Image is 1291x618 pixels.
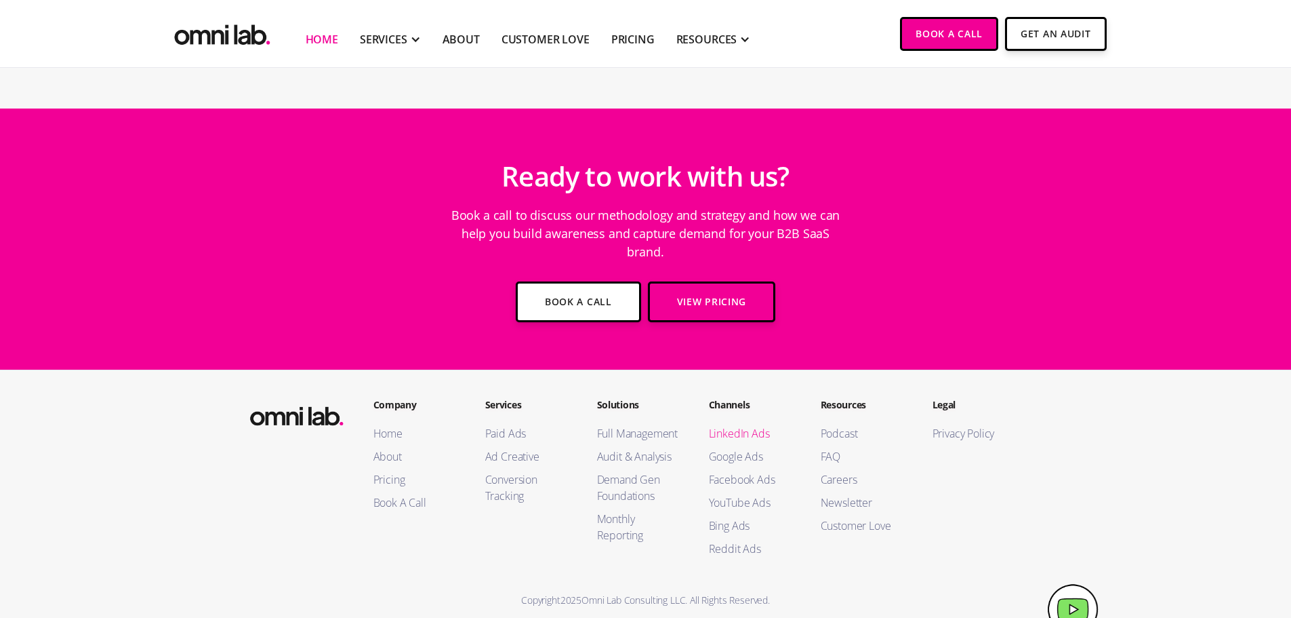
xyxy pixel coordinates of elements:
a: Full Management [597,425,682,442]
a: Conversion Tracking [485,471,570,504]
a: Pricing [611,31,655,47]
iframe: Chat Widget [1047,461,1291,618]
a: Customer Love [821,518,905,534]
a: YouTube Ads [709,495,794,511]
a: Monthly Reporting [597,511,682,543]
p: Book a call to discuss our methodology and strategy and how we can help you build awareness and c... [443,199,849,268]
a: Home [373,425,458,442]
a: About [443,31,480,47]
a: Book a Call [516,282,641,322]
a: Customer Love [501,31,590,47]
div: Copyright Omni Lab Consulting LLC. All Rights Reserved. [234,591,1058,609]
a: Book A Call [373,495,458,511]
a: Book a Call [900,17,998,51]
a: Ad Creative [485,448,570,465]
a: Get An Audit [1005,17,1106,51]
img: Omni Lab: B2B SaaS Demand Generation Agency [171,15,273,48]
span: 2025 [560,594,581,606]
h2: Resources [821,398,905,412]
div: SERVICES [360,31,407,47]
h2: Solutions [597,398,682,412]
a: home [171,15,273,48]
div: RESOURCES [676,31,737,47]
a: Paid Ads [485,425,570,442]
a: Demand Gen Foundations [597,471,682,504]
h2: Company [373,398,458,412]
a: Audit & Analysis [597,448,682,465]
a: About [373,448,458,465]
a: Pricing [373,471,458,488]
a: View Pricing [648,282,775,322]
a: Careers [821,471,905,488]
a: Home [306,31,338,47]
h2: Ready to work with us? [501,153,789,199]
a: FAQ [821,448,905,465]
a: LinkedIn Ads [709,425,794,442]
a: Facebook Ads [709,471,794,488]
h2: Channels [709,398,794,412]
img: Omni Lab: B2B SaaS Demand Generation Agency [247,398,346,430]
a: Google Ads [709,448,794,465]
h2: Legal [933,398,1017,412]
a: Bing Ads [709,518,794,534]
h2: Services [485,398,570,412]
a: Newsletter [821,495,905,511]
a: Reddit Ads [709,541,794,557]
a: Podcast [821,425,905,442]
a: Privacy Policy [933,425,1017,442]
